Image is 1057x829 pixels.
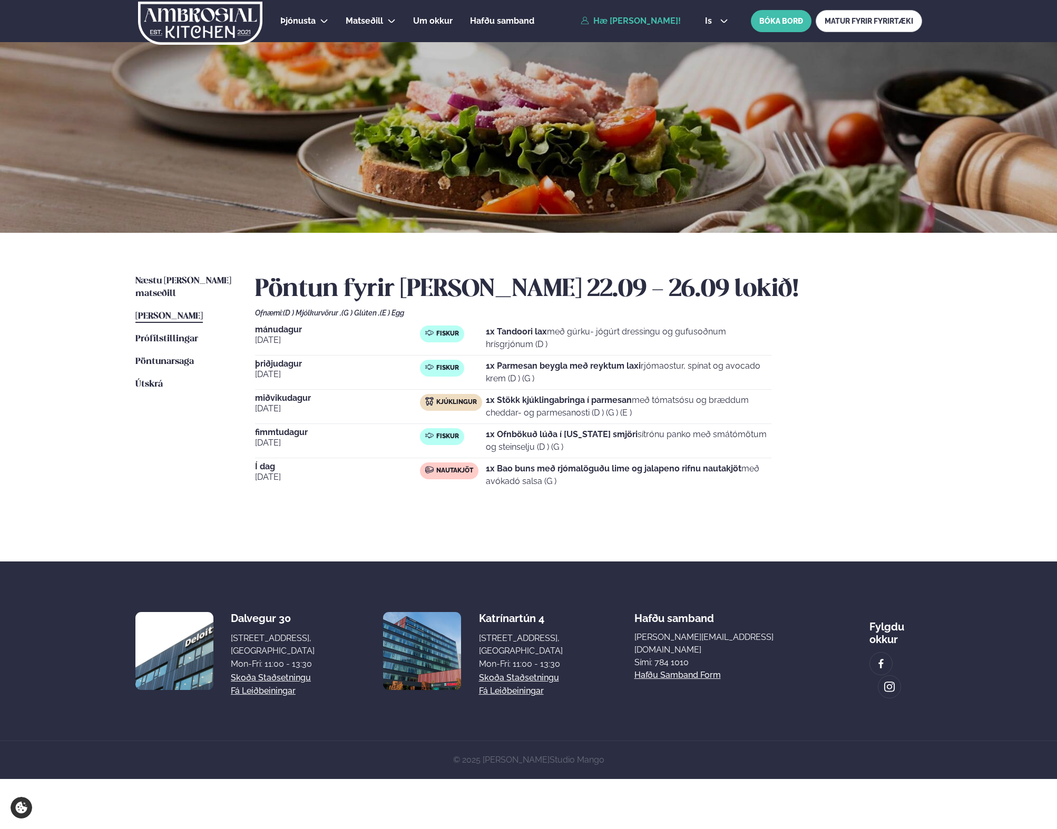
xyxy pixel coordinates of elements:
[413,16,453,26] span: Um okkur
[255,275,922,304] h2: Pöntun fyrir [PERSON_NAME] 22.09 - 26.09 lokið!
[135,333,198,346] a: Prófílstillingar
[486,429,638,439] strong: 1x Ofnbökuð lúða í [US_STATE] smjöri
[283,309,341,317] span: (D ) Mjólkurvörur ,
[486,327,547,337] strong: 1x Tandoori lax
[346,16,383,26] span: Matseðill
[436,364,459,372] span: Fiskur
[634,631,798,656] a: [PERSON_NAME][EMAIL_ADDRESS][DOMAIN_NAME]
[135,275,234,300] a: Næstu [PERSON_NAME] matseðill
[453,755,604,765] span: © 2025 [PERSON_NAME]
[280,16,316,26] span: Þjónusta
[486,428,771,453] p: sítrónu panko með smátómötum og steinselju (D ) (G )
[280,15,316,27] a: Þjónusta
[479,658,563,670] div: Mon-Fri: 11:00 - 13:30
[486,394,771,419] p: með tómatsósu og bræddum cheddar- og parmesanosti (D ) (G ) (E )
[479,672,559,684] a: Skoða staðsetningu
[231,685,296,697] a: Fá leiðbeiningar
[231,672,311,684] a: Skoða staðsetningu
[255,428,420,437] span: fimmtudagur
[135,277,231,298] span: Næstu [PERSON_NAME] matseðill
[425,363,434,371] img: fish.svg
[255,437,420,449] span: [DATE]
[255,325,420,334] span: mánudagur
[425,431,434,440] img: fish.svg
[425,397,434,406] img: chicken.svg
[255,334,420,347] span: [DATE]
[486,360,771,385] p: rjómaostur, spínat og avocado krem (D ) (G )
[634,669,721,682] a: Hafðu samband form
[413,15,453,27] a: Um okkur
[135,380,163,389] span: Útskrá
[634,656,798,669] p: Sími: 784 1010
[884,681,895,693] img: image alt
[486,325,771,351] p: með gúrku- jógúrt dressingu og gufusoðnum hrísgrjónum (D )
[135,334,198,343] span: Prófílstillingar
[425,329,434,337] img: fish.svg
[436,330,459,338] span: Fiskur
[231,632,315,657] div: [STREET_ADDRESS], [GEOGRAPHIC_DATA]
[470,16,534,26] span: Hafðu samband
[255,360,420,368] span: þriðjudagur
[231,612,315,625] div: Dalvegur 30
[255,368,420,381] span: [DATE]
[697,17,736,25] button: is
[878,676,901,698] a: image alt
[486,395,632,405] strong: 1x Stökk kjúklingabringa í parmesan
[479,685,544,697] a: Fá leiðbeiningar
[634,604,714,625] span: Hafðu samband
[436,467,473,475] span: Nautakjöt
[138,2,263,45] img: logo
[479,612,563,625] div: Katrínartún 4
[486,462,771,488] p: með avókadó salsa (G )
[135,357,194,366] span: Pöntunarsaga
[255,309,922,317] div: Ofnæmi:
[470,15,534,27] a: Hafðu samband
[705,17,715,25] span: is
[486,361,641,371] strong: 1x Parmesan beygla með reyktum laxi
[550,755,604,765] a: Studio Mango
[135,310,203,323] a: [PERSON_NAME]
[816,10,922,32] a: MATUR FYRIR FYRIRTÆKI
[425,466,434,474] img: beef.svg
[436,432,459,441] span: Fiskur
[436,398,477,407] span: Kjúklingur
[479,632,563,657] div: [STREET_ADDRESS], [GEOGRAPHIC_DATA]
[486,463,741,473] strong: 1x Bao buns með rjómalöguðu lime og jalapeno rifnu nautakjöt
[380,309,404,317] span: (E ) Egg
[346,15,383,27] a: Matseðill
[11,797,32,818] a: Cookie settings
[581,16,681,26] a: Hæ [PERSON_NAME]!
[875,658,887,670] img: image alt
[255,462,420,471] span: Í dag
[135,378,163,391] a: Útskrá
[135,612,213,690] img: image alt
[383,612,461,690] img: image alt
[869,612,922,646] div: Fylgdu okkur
[255,394,420,402] span: miðvikudagur
[255,402,420,415] span: [DATE]
[255,471,420,483] span: [DATE]
[231,658,315,670] div: Mon-Fri: 11:00 - 13:30
[135,312,203,321] span: [PERSON_NAME]
[135,356,194,368] a: Pöntunarsaga
[341,309,380,317] span: (G ) Glúten ,
[870,653,892,675] a: image alt
[751,10,811,32] button: BÓKA BORÐ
